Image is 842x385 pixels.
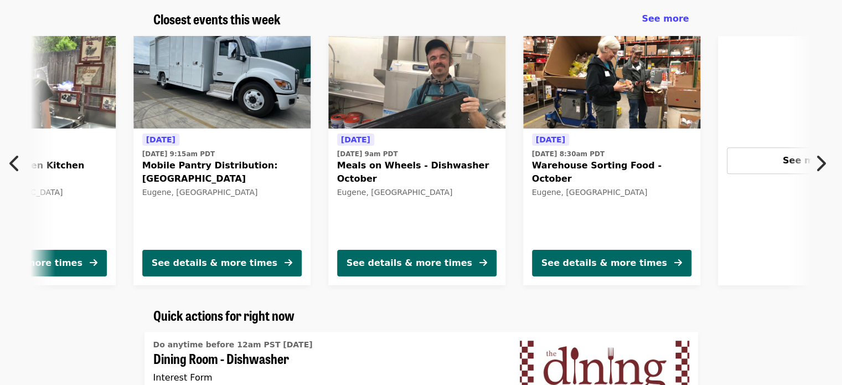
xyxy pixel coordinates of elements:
span: Mobile Pantry Distribution: [GEOGRAPHIC_DATA] [142,159,302,186]
span: Do anytime before 12am PST [DATE] [153,340,313,349]
a: See details for "Mobile Pantry Distribution: Bethel School District" [133,36,311,285]
span: Closest events this week [153,9,281,28]
span: Interest Form [153,372,213,383]
span: Quick actions for right now [153,305,295,325]
time: [DATE] 9am PDT [337,149,398,159]
i: arrow-right icon [674,258,682,268]
a: Closest events this week [153,11,281,27]
a: See more [642,12,689,25]
img: Warehouse Sorting Food - October organized by FOOD For Lane County [523,36,700,129]
a: See details for "Warehouse Sorting Food - October" [523,36,700,285]
div: Eugene, [GEOGRAPHIC_DATA] [337,188,497,197]
button: See details & more times [532,250,691,276]
span: See more [642,13,689,24]
span: Dining Room - Dishwasher [153,351,502,367]
span: Warehouse Sorting Food - October [532,159,691,186]
i: arrow-right icon [285,258,292,268]
img: Mobile Pantry Distribution: Bethel School District organized by FOOD For Lane County [133,36,311,129]
img: Meals on Wheels - Dishwasher October organized by FOOD For Lane County [328,36,505,129]
div: Closest events this week [144,11,698,27]
div: Eugene, [GEOGRAPHIC_DATA] [142,188,302,197]
button: See details & more times [337,250,497,276]
i: arrow-right icon [479,258,487,268]
span: [DATE] [146,135,175,144]
time: [DATE] 8:30am PDT [532,149,605,159]
span: [DATE] [536,135,565,144]
div: Eugene, [GEOGRAPHIC_DATA] [532,188,691,197]
span: [DATE] [341,135,370,144]
button: See details & more times [142,250,302,276]
div: See details & more times [152,256,277,270]
span: Meals on Wheels - Dishwasher October [337,159,497,186]
i: chevron-right icon [815,153,826,174]
time: [DATE] 9:15am PDT [142,149,215,159]
a: See details for "Meals on Wheels - Dishwasher October" [328,36,505,285]
span: See more [783,155,830,166]
div: See details & more times [541,256,667,270]
div: See details & more times [347,256,472,270]
button: Next item [805,148,842,179]
i: arrow-right icon [90,258,97,268]
i: chevron-left icon [9,153,20,174]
